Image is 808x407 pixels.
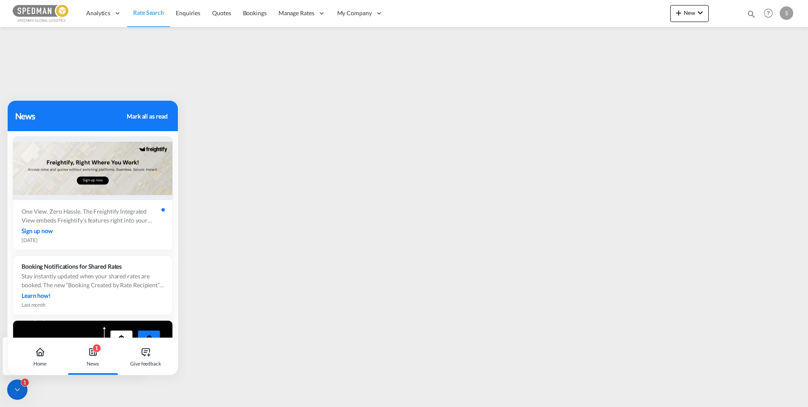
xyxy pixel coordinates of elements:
span: Bookings [243,9,267,16]
span: New [674,9,705,16]
span: My Company [337,9,372,17]
div: icon-magnify [747,9,756,22]
div: S [780,6,793,20]
span: Rate Search [133,9,164,16]
md-icon: icon-magnify [747,9,756,19]
span: Manage Rates [278,9,314,17]
span: Enquiries [176,9,200,16]
div: Help [761,6,780,21]
span: Help [761,6,775,20]
md-icon: icon-plus 400-fg [674,8,684,18]
md-icon: icon-chevron-down [695,8,705,18]
img: c12ca350ff1b11efb6b291369744d907.png [13,4,70,23]
span: Analytics [86,9,110,17]
span: Quotes [212,9,231,16]
button: icon-plus 400-fgNewicon-chevron-down [670,5,709,22]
